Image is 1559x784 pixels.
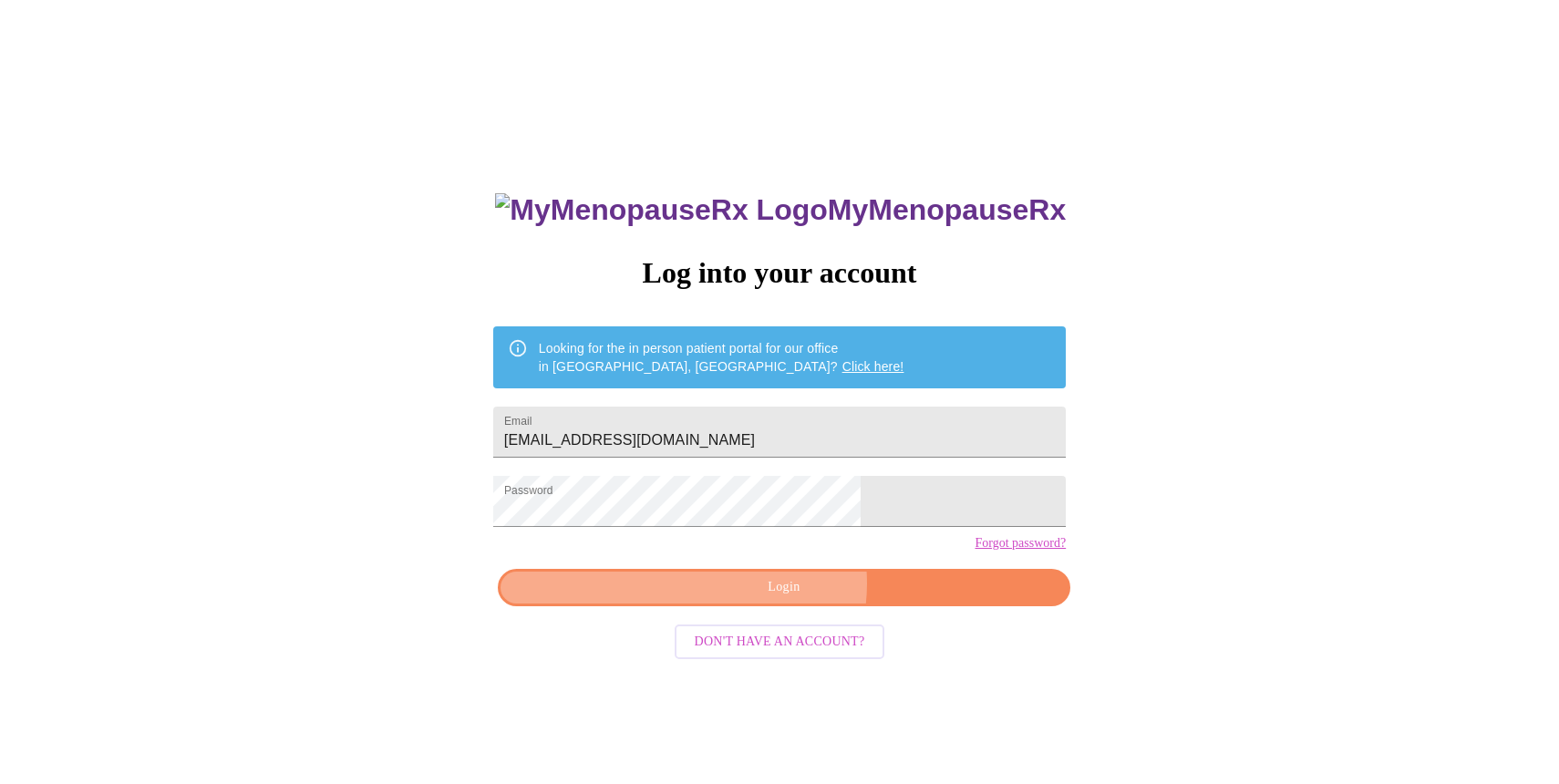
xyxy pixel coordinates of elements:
[975,536,1066,551] a: Forgot password?
[493,256,1066,290] h3: Log into your account
[519,576,1049,599] span: Login
[498,569,1070,606] button: Login
[675,624,885,660] button: Don't have an account?
[495,193,827,227] img: MyMenopauseRx Logo
[695,631,865,654] span: Don't have an account?
[670,632,890,647] a: Don't have an account?
[495,193,1066,227] h3: MyMenopauseRx
[842,359,904,374] a: Click here!
[539,332,904,383] div: Looking for the in person patient portal for our office in [GEOGRAPHIC_DATA], [GEOGRAPHIC_DATA]?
